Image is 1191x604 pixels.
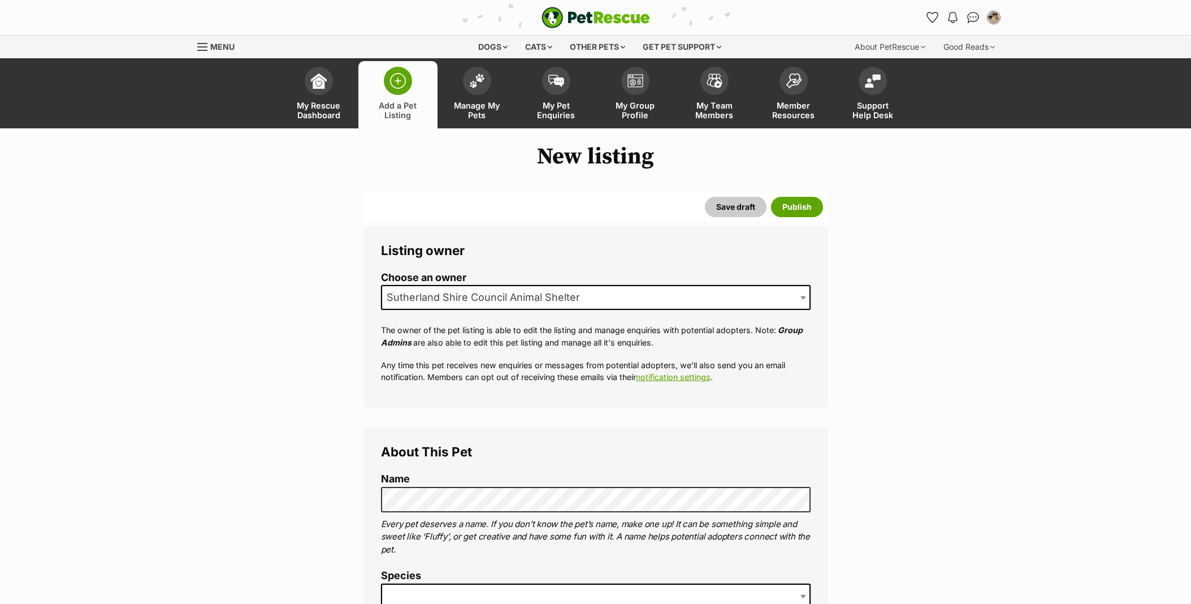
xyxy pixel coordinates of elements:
div: About PetRescue [847,36,933,58]
a: Add a Pet Listing [358,61,438,128]
button: Save draft [705,197,766,217]
span: Add a Pet Listing [373,101,423,120]
p: Any time this pet receives new enquiries or messages from potential adopters, we'll also send you... [381,359,811,383]
span: Sutherland Shire Council Animal Shelter [381,285,811,310]
a: My Group Profile [596,61,675,128]
label: Species [381,570,811,582]
div: Other pets [562,36,633,58]
span: Manage My Pets [452,101,503,120]
em: Group Admins [381,325,803,347]
span: My Team Members [689,101,740,120]
span: Sutherland Shire Council Animal Shelter [382,290,591,305]
img: team-members-icon-5396bd8760b3fe7c0b43da4ab00e1e3bb1a5d9ba89233759b79545d2d3fc5d0d.svg [707,74,722,88]
ul: Account quick links [924,8,1003,27]
span: Support Help Desk [847,101,898,120]
span: My Rescue Dashboard [293,101,344,120]
img: logo-e224e6f780fb5917bec1dbf3a21bbac754714ae5b6737aabdf751b685950b380.svg [542,7,650,28]
a: Manage My Pets [438,61,517,128]
img: pet-enquiries-icon-7e3ad2cf08bfb03b45e93fb7055b45f3efa6380592205ae92323e6603595dc1f.svg [548,75,564,87]
a: Menu [197,36,242,56]
a: Support Help Desk [833,61,912,128]
span: Member Resources [768,101,819,120]
button: My account [985,8,1003,27]
a: Member Resources [754,61,833,128]
div: Get pet support [635,36,729,58]
div: Dogs [470,36,516,58]
div: Good Reads [936,36,1003,58]
span: Listing owner [381,243,465,258]
span: My Pet Enquiries [531,101,582,120]
a: PetRescue [542,7,650,28]
a: My Team Members [675,61,754,128]
a: My Rescue Dashboard [279,61,358,128]
span: About This Pet [381,444,472,459]
img: add-pet-listing-icon-0afa8454b4691262ce3f59096e99ab1cd57d4a30225e0717b998d2c9b9846f56.svg [390,73,406,89]
div: Cats [517,36,560,58]
img: notifications-46538b983faf8c2785f20acdc204bb7945ddae34d4c08c2a6579f10ce5e182be.svg [948,12,957,23]
img: dashboard-icon-eb2f2d2d3e046f16d808141f083e7271f6b2e854fb5c12c21221c1fb7104beca.svg [311,73,327,89]
span: My Group Profile [610,101,661,120]
button: Notifications [944,8,962,27]
img: help-desk-icon-fdf02630f3aa405de69fd3d07c3f3aa587a6932b1a1747fa1d2bba05be0121f9.svg [865,74,881,88]
img: group-profile-icon-3fa3cf56718a62981997c0bc7e787c4b2cf8bcc04b72c1350f741eb67cf2f40e.svg [627,74,643,88]
img: Sutherland Shire Council Animal Shelter profile pic [988,12,999,23]
img: chat-41dd97257d64d25036548639549fe6c8038ab92f7586957e7f3b1b290dea8141.svg [967,12,979,23]
button: Publish [771,197,823,217]
label: Name [381,473,811,485]
p: Every pet deserves a name. If you don’t know the pet’s name, make one up! It can be something sim... [381,518,811,556]
a: My Pet Enquiries [517,61,596,128]
a: notification settings [636,372,711,382]
label: Choose an owner [381,272,811,284]
p: The owner of the pet listing is able to edit the listing and manage enquiries with potential adop... [381,324,811,348]
a: Favourites [924,8,942,27]
span: Menu [210,42,235,51]
a: Conversations [964,8,982,27]
img: member-resources-icon-8e73f808a243e03378d46382f2149f9095a855e16c252ad45f914b54edf8863c.svg [786,73,802,88]
img: manage-my-pets-icon-02211641906a0b7f246fdf0571729dbe1e7629f14944591b6c1af311fb30b64b.svg [469,74,485,88]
